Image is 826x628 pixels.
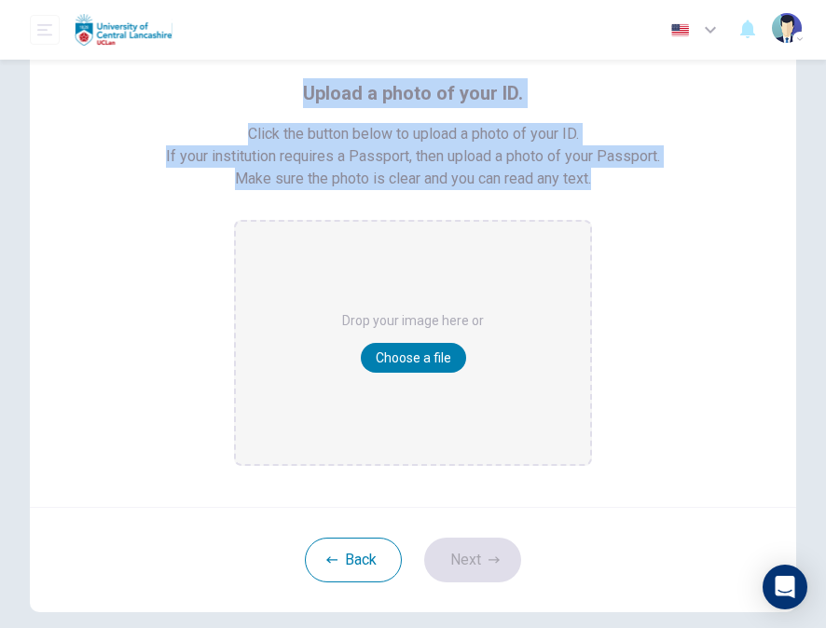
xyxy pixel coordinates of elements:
button: open mobile menu [30,15,60,45]
span: Drop your image here or [342,313,484,328]
span: Make sure the photo is clear and you can read any text. [235,168,591,190]
span: Upload a photo of your ID. [303,78,523,108]
img: Uclan logo [75,11,172,48]
img: en [668,23,692,37]
button: upload picture [361,343,466,373]
div: Open Intercom Messenger [763,565,807,609]
div: drag and drop area [234,220,592,466]
img: Profile picture [772,13,802,43]
span: Click the button below to upload a photo of your ID. If your institution requires a Passport, the... [166,123,660,168]
button: Back [305,538,402,582]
